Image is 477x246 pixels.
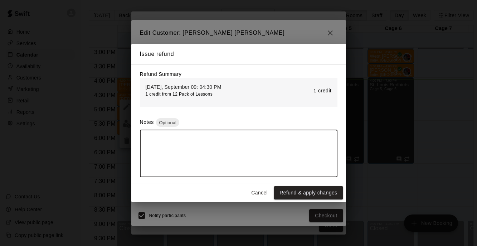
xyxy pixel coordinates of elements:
span: Optional [156,120,179,125]
h2: Issue refund [131,44,346,64]
span: 1 credit from 12 Pack of Lessons [146,92,213,97]
label: Notes [140,119,154,125]
p: [DATE], September 09: 04:30 PM [146,83,222,91]
button: Cancel [248,186,271,199]
button: Refund & apply changes [274,186,343,199]
p: 1 credit [313,87,331,95]
label: Refund Summary [140,71,182,77]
